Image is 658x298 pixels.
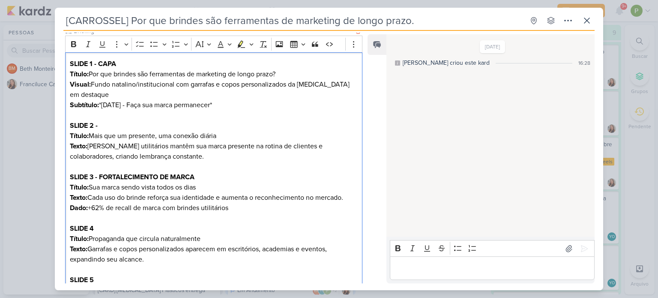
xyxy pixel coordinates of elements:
[70,80,91,89] strong: Visual:
[578,59,590,67] div: 16:28
[70,60,116,68] strong: SLIDE 1 - CAPA
[70,173,194,181] strong: SLIDE 3 - FORTALECIMENTO DE MARCA
[390,256,595,280] div: Editor editing area: main
[70,235,89,243] strong: Título:
[65,36,362,52] div: Editor toolbar
[70,70,89,78] strong: Título:
[70,193,87,202] strong: Texto:
[70,101,99,109] strong: Subtítulo:
[403,58,490,67] div: [PERSON_NAME] criou este kard
[70,183,89,192] strong: Título:
[63,13,524,28] input: Kard Sem Título
[70,223,358,265] p: Propaganda que circula naturalmente Garrafas e copos personalizados aparecem em escritórios, acad...
[70,224,94,233] strong: SLIDE 4
[70,172,358,213] p: Sua marca sendo vista todos os dias Cada uso do brinde reforça sua identidade e aumenta o reconhe...
[70,120,358,162] p: Mais que um presente, uma conexão diária [PERSON_NAME] utilitários mantêm sua marca presente na r...
[70,59,358,110] p: Por que brindes são ferramentas de marketing de longo prazo? Fundo natalino/institucional com gar...
[390,240,595,257] div: Editor toolbar
[70,121,98,130] strong: SLIDE 2 -
[70,132,89,140] strong: Título:
[70,142,87,151] strong: Texto:
[70,204,88,212] strong: Dado:
[70,245,87,253] strong: Texto:
[70,276,94,284] strong: SLIDE 5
